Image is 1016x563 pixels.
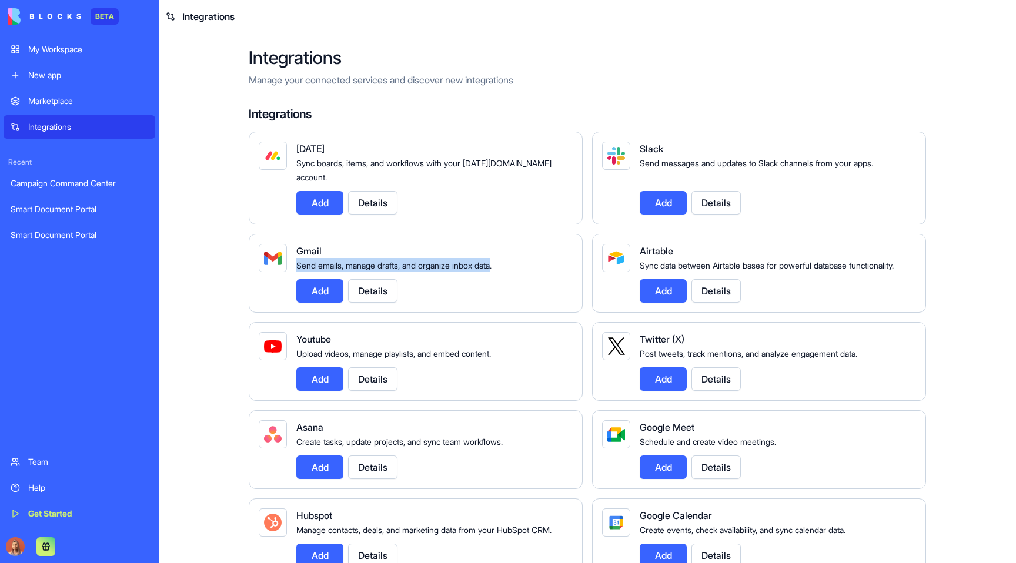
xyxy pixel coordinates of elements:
span: Schedule and create video meetings. [640,437,776,447]
div: Marketplace [28,95,148,107]
a: Marketplace [4,89,155,113]
span: Airtable [640,245,673,257]
a: BETA [8,8,119,25]
span: Upload videos, manage playlists, and embed content. [296,348,491,358]
span: Hubspot [296,510,332,521]
span: Youtube [296,333,331,345]
span: Manage contacts, deals, and marketing data from your HubSpot CRM. [296,525,552,535]
button: Details [348,191,397,215]
h2: Integrations [249,47,926,68]
button: Add [296,279,343,303]
img: logo [8,8,81,25]
button: Add [296,367,343,391]
div: Campaign Command Center [11,177,148,189]
button: Details [691,279,741,303]
span: Post tweets, track mentions, and analyze engagement data. [640,348,857,358]
span: Google Meet [640,421,694,433]
span: Sync boards, items, and workflows with your [DATE][DOMAIN_NAME] account. [296,158,552,182]
span: Gmail [296,245,322,257]
button: Add [640,279,687,303]
span: Recent [4,157,155,167]
a: New app [4,63,155,87]
button: Add [296,455,343,479]
div: Smart Document Portal [11,229,148,241]
button: Details [691,191,741,215]
span: Asana [296,421,323,433]
button: Details [691,455,741,479]
a: My Workspace [4,38,155,61]
span: Create events, check availability, and sync calendar data. [640,525,845,535]
div: Get Started [28,508,148,520]
span: Send emails, manage drafts, and organize inbox data. [296,260,492,270]
div: Help [28,482,148,494]
div: New app [28,69,148,81]
span: Integrations [182,9,235,24]
a: Help [4,476,155,500]
span: [DATE] [296,143,325,155]
span: Send messages and updates to Slack channels from your apps. [640,158,873,168]
span: Create tasks, update projects, and sync team workflows. [296,437,503,447]
span: Twitter (X) [640,333,684,345]
span: Slack [640,143,663,155]
a: Campaign Command Center [4,172,155,195]
div: Smart Document Portal [11,203,148,215]
span: Google Calendar [640,510,712,521]
button: Add [296,191,343,215]
a: Team [4,450,155,474]
button: Details [348,367,397,391]
div: Team [28,456,148,468]
img: Marina_gj5dtt.jpg [6,537,25,556]
button: Add [640,367,687,391]
div: Integrations [28,121,148,133]
div: My Workspace [28,43,148,55]
button: Add [640,455,687,479]
a: Smart Document Portal [4,223,155,247]
button: Details [348,279,397,303]
button: Details [348,455,397,479]
button: Details [691,367,741,391]
button: Add [640,191,687,215]
span: Sync data between Airtable bases for powerful database functionality. [640,260,894,270]
div: BETA [91,8,119,25]
a: Get Started [4,502,155,525]
h4: Integrations [249,106,926,122]
a: Integrations [4,115,155,139]
p: Manage your connected services and discover new integrations [249,73,926,87]
a: Smart Document Portal [4,197,155,221]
